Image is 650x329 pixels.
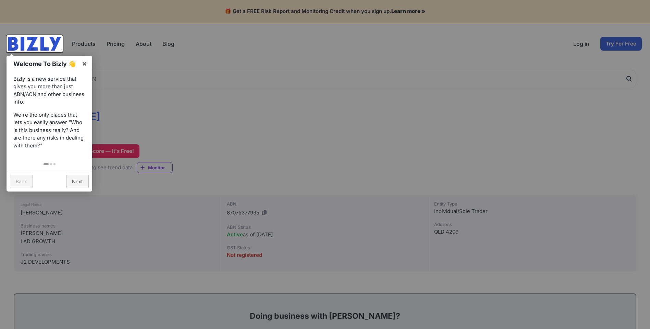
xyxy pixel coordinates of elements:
a: × [77,56,92,71]
h1: Welcome To Bizly 👋 [13,59,78,68]
a: Back [10,175,33,188]
p: Bizly is a new service that gives you more than just ABN/ACN and other business info. [13,75,85,106]
p: We're the only places that lets you easily answer “Who is this business really? And are there any... [13,111,85,150]
a: Next [66,175,89,188]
